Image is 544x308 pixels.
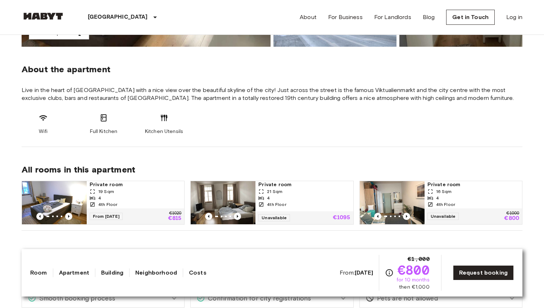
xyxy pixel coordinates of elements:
button: Previous image [374,213,381,220]
a: Get in Touch [446,10,495,25]
span: Unavailable [258,214,290,221]
a: Request booking [453,265,514,280]
a: Building [101,268,123,277]
span: 4th Floor [436,201,455,208]
span: for 10 months [396,276,430,284]
span: Confirmation for city registrations [205,294,311,303]
a: Log in [506,13,522,22]
a: Neighborhood [135,268,177,277]
span: From [DATE] [90,213,123,220]
p: [GEOGRAPHIC_DATA] [88,13,148,22]
span: Pets are not allowed [374,294,438,303]
span: €1,000 [408,255,430,263]
span: Full Kitchen [90,128,118,135]
span: From: [340,269,373,277]
p: €1095 [333,215,350,221]
span: About the apartment [22,64,110,75]
span: Private room [90,181,181,188]
div: Pets are not allowed [360,289,522,307]
span: All rooms in this apartment [22,164,522,175]
button: Previous image [234,213,241,220]
button: Previous image [403,213,410,220]
span: 4th Floor [267,201,286,208]
a: About [300,13,317,22]
b: [DATE] [355,269,373,276]
img: Habyt [22,13,65,20]
span: Smooth booking process [36,294,115,303]
svg: Check cost overview for full price breakdown. Please note that discounts apply to new joiners onl... [385,268,394,277]
span: 16 Sqm [436,188,452,195]
div: Confirmation for city registrations [191,289,353,307]
span: Private room [427,181,519,188]
span: Unavailable [427,213,459,220]
a: Marketing picture of unit DE-02-007-002-03HFPrevious imagePrevious imagePrivate room19 Sqm44th Fl... [22,181,185,225]
span: Private room [258,181,350,188]
span: 4 [436,195,439,201]
span: then €1,000 [399,284,430,291]
span: 19 Sqm [98,188,114,195]
span: 4 [98,195,101,201]
img: Marketing picture of unit DE-02-007-002-02HF [191,181,255,224]
span: Wifi [39,128,48,135]
img: Marketing picture of unit DE-02-007-002-03HF [22,181,87,224]
a: Costs [189,268,207,277]
button: Previous image [65,213,72,220]
span: 4th Floor [98,201,117,208]
p: €800 [504,216,519,221]
a: Marketing picture of unit DE-02-007-002-01HFPrevious imagePrevious imagePrivate room16 Sqm44th Fl... [359,181,522,225]
span: €800 [398,263,430,276]
img: Marketing picture of unit DE-02-007-002-01HF [360,181,425,224]
p: €815 [168,216,182,221]
a: Marketing picture of unit DE-02-007-002-02HFPrevious imagePrevious imagePrivate room21 Sqm44th Fl... [190,181,353,225]
div: Smooth booking process [22,289,184,307]
span: 21 Sqm [267,188,282,195]
button: Previous image [36,213,44,220]
a: For Business [328,13,363,22]
a: For Landlords [374,13,411,22]
a: Apartment [59,268,89,277]
p: €1000 [506,211,519,216]
p: €1020 [169,211,182,216]
a: Room [30,268,47,277]
span: Kitchen Utensils [145,128,183,135]
button: Previous image [205,213,212,220]
span: Live in the heart of [GEOGRAPHIC_DATA] with a nice view over the beautiful skyline of the city! J... [22,86,522,102]
a: Blog [423,13,435,22]
span: 4 [267,195,270,201]
span: Things to know [22,248,522,259]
